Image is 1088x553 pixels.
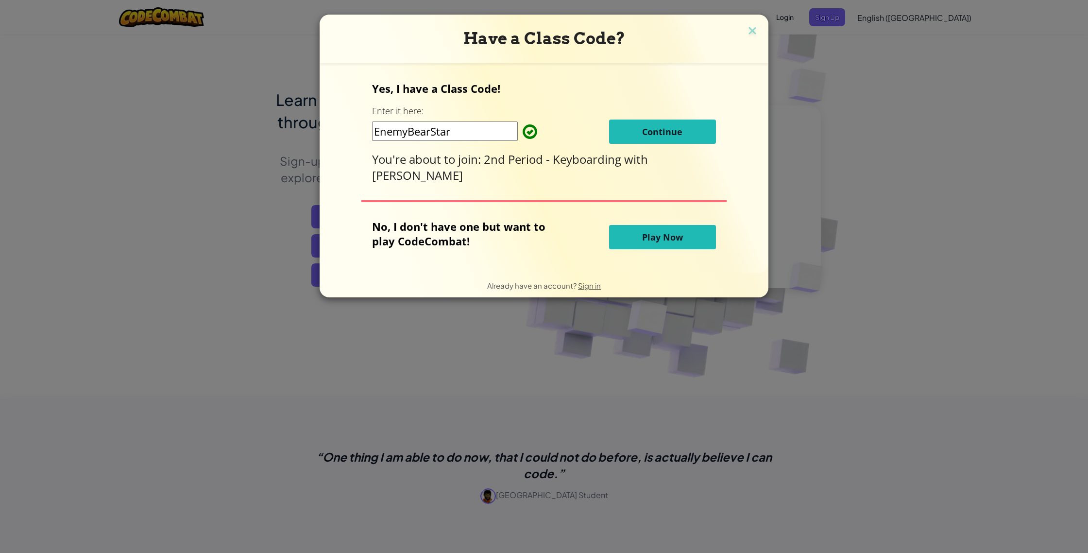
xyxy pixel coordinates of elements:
a: Sign in [578,281,601,290]
button: Continue [609,120,716,144]
span: Continue [642,126,682,138]
span: Play Now [642,231,683,243]
span: Have a Class Code? [463,29,625,48]
button: Play Now [609,225,716,249]
p: No, I don't have one but want to play CodeCombat! [372,219,560,248]
span: with [624,151,648,167]
span: Already have an account? [487,281,578,290]
p: Yes, I have a Class Code! [372,81,715,96]
span: 2nd Period - Keyboarding [484,151,624,167]
img: close icon [746,24,759,39]
span: You're about to join: [372,151,484,167]
label: Enter it here: [372,105,424,117]
span: [PERSON_NAME] [372,167,463,183]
